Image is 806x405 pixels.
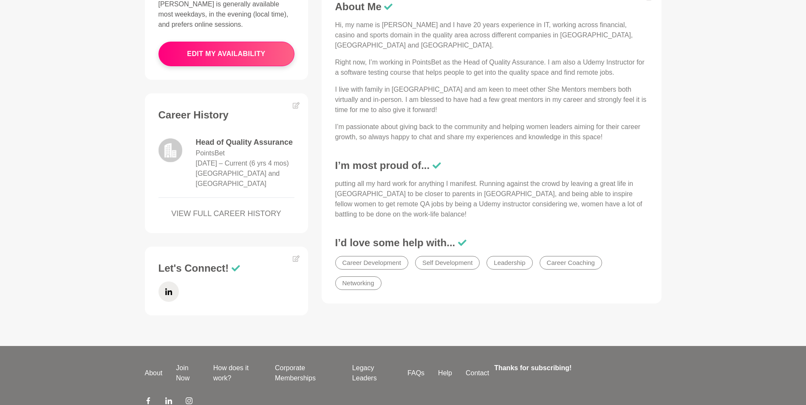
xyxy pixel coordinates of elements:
dd: Head of Quality Assurance [196,137,294,148]
dd: [GEOGRAPHIC_DATA] and [GEOGRAPHIC_DATA] [196,169,294,189]
p: I’m passionate about giving back to the community and helping women leaders aiming for their care... [335,122,648,142]
h3: Career History [158,109,294,121]
a: How does it work? [206,363,268,383]
p: I live with family in [GEOGRAPHIC_DATA] and am keen to meet other She Mentors members both virtua... [335,84,648,115]
a: Legacy Leaders [345,363,401,383]
a: FAQs [401,368,431,378]
p: putting all my hard work for anything I manifest. Running against the crowd by leaving a great li... [335,179,648,219]
p: Right now, I’m working in PointsBet as the Head of Quality Assurance. I am also a Udemy Instructo... [335,57,648,78]
h3: I’m most proud of... [335,159,648,172]
h4: Thanks for subscribing! [494,363,656,373]
h3: About Me [335,0,648,13]
h3: I’d love some help with... [335,236,648,249]
time: [DATE] – Current (6 yrs 4 mos) [196,160,289,167]
a: Join Now [169,363,206,383]
button: edit my availability [158,42,294,66]
a: VIEW FULL CAREER HISTORY [158,208,294,219]
img: logo [158,138,182,162]
dd: PointsBet [196,148,225,158]
a: Help [431,368,459,378]
dd: July 2019 – Current (6 yrs 4 mos) [196,158,289,169]
a: LinkedIn [158,281,179,302]
a: Contact [459,368,496,378]
h3: Let's Connect! [158,262,294,275]
a: About [138,368,170,378]
p: Hi, my name is [PERSON_NAME] and I have 20 years experience in IT, working across financial, casi... [335,20,648,51]
a: Corporate Memberships [268,363,345,383]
